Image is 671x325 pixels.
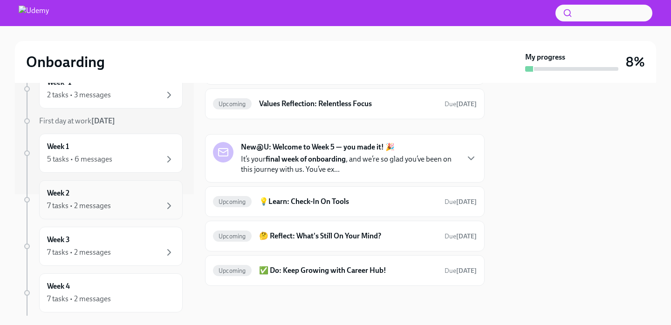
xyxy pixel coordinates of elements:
[22,273,183,312] a: Week 47 tasks • 2 messages
[213,229,477,244] a: Upcoming🤔 Reflect: What's Still On Your Mind?Due[DATE]
[213,96,477,111] a: UpcomingValues Reflection: Relentless FocusDue[DATE]
[47,90,111,100] div: 2 tasks • 3 messages
[213,267,252,274] span: Upcoming
[456,198,477,206] strong: [DATE]
[445,100,477,108] span: Due
[213,233,252,240] span: Upcoming
[456,267,477,275] strong: [DATE]
[259,196,437,207] h6: 💡Learn: Check-In On Tools
[445,266,477,275] span: November 8th, 2025 06:30
[445,100,477,108] span: November 3rd, 2025 05:30
[213,194,477,209] a: Upcoming💡Learn: Check-In On ToolsDue[DATE]
[241,154,458,175] p: It’s your , and we’re so glad you’ve been on this journey with us. You’ve ex...
[241,142,395,152] strong: New@U: Welcome to Week 5 — you made it! 🎉
[213,198,252,205] span: Upcoming
[445,267,477,275] span: Due
[47,235,70,245] h6: Week 3
[47,201,111,211] div: 7 tasks • 2 messages
[47,247,111,257] div: 7 tasks • 2 messages
[259,265,437,276] h6: ✅ Do: Keep Growing with Career Hub!
[91,116,115,125] strong: [DATE]
[47,154,112,164] div: 5 tasks • 6 messages
[22,134,183,173] a: Week 15 tasks • 6 messages
[525,52,565,62] strong: My progress
[22,180,183,219] a: Week 27 tasks • 2 messages
[626,54,645,70] h3: 8%
[456,100,477,108] strong: [DATE]
[456,232,477,240] strong: [DATE]
[39,116,115,125] span: First day at work
[19,6,49,20] img: Udemy
[47,188,69,198] h6: Week 2
[22,69,183,108] a: Week -12 tasks • 3 messages
[47,294,111,304] div: 7 tasks • 2 messages
[445,197,477,206] span: November 8th, 2025 06:30
[213,263,477,278] a: Upcoming✅ Do: Keep Growing with Career Hub!Due[DATE]
[445,232,477,240] span: Due
[259,99,437,109] h6: Values Reflection: Relentless Focus
[445,232,477,241] span: November 8th, 2025 06:30
[22,116,183,126] a: First day at work[DATE]
[266,155,346,163] strong: final week of onboarding
[22,227,183,266] a: Week 37 tasks • 2 messages
[47,142,69,152] h6: Week 1
[213,101,252,108] span: Upcoming
[26,53,105,71] h2: Onboarding
[445,198,477,206] span: Due
[47,281,70,291] h6: Week 4
[259,231,437,241] h6: 🤔 Reflect: What's Still On Your Mind?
